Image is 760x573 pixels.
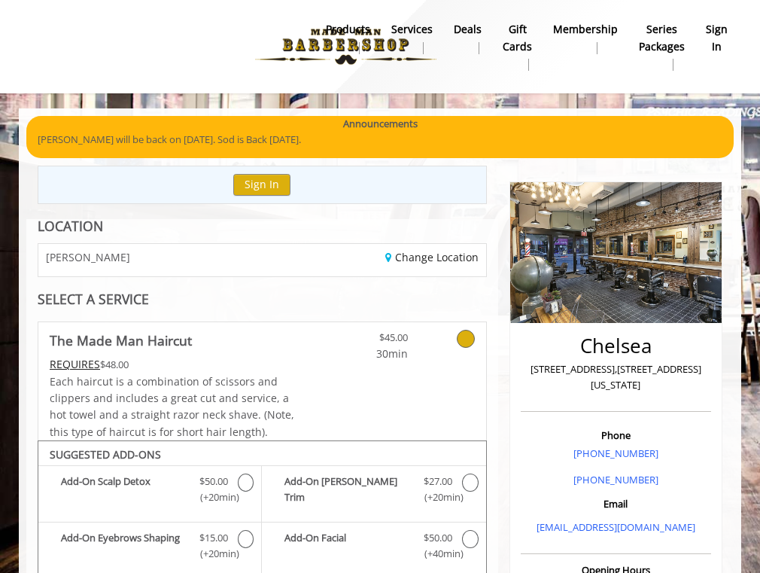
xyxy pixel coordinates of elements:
[524,335,707,357] h2: Chelsea
[537,520,695,534] a: [EMAIL_ADDRESS][DOMAIN_NAME]
[421,489,454,505] span: (+20min )
[38,217,103,235] b: LOCATION
[524,430,707,440] h3: Phone
[573,473,658,486] a: [PHONE_NUMBER]
[421,546,454,562] span: (+40min )
[454,21,482,38] b: Deals
[197,489,230,505] span: (+20min )
[197,546,230,562] span: (+20min )
[381,19,443,58] a: ServicesServices
[424,530,452,546] span: $50.00
[503,21,532,55] b: gift cards
[336,322,407,362] a: $45.00
[199,474,228,489] span: $50.00
[199,530,228,546] span: $15.00
[50,447,161,462] b: SUGGESTED ADD-ONS
[524,498,707,509] h3: Email
[233,174,290,196] button: Sign In
[343,116,418,132] b: Announcements
[315,19,381,58] a: Productsproducts
[50,330,192,351] b: The Made Man Haircut
[46,251,130,263] span: [PERSON_NAME]
[50,356,299,373] div: $48.00
[695,19,738,58] a: sign insign in
[628,19,695,75] a: Series packagesSeries packages
[492,19,543,75] a: Gift cardsgift cards
[269,474,478,509] label: Add-On Beard Trim
[284,474,414,505] b: Add-On [PERSON_NAME] Trim
[336,346,407,362] span: 30min
[46,530,254,565] label: Add-On Eyebrows Shaping
[424,474,452,489] span: $27.00
[269,530,478,565] label: Add-On Facial
[385,250,479,264] a: Change Location
[443,19,492,58] a: DealsDeals
[706,21,728,55] b: sign in
[46,474,254,509] label: Add-On Scalp Detox
[639,21,685,55] b: Series packages
[553,21,618,38] b: Membership
[284,530,414,562] b: Add-On Facial
[391,21,433,38] b: Services
[38,132,722,148] p: [PERSON_NAME] will be back on [DATE]. Sod is Back [DATE].
[242,5,449,88] img: Made Man Barbershop logo
[50,374,294,439] span: Each haircut is a combination of scissors and clippers and includes a great cut and service, a ho...
[326,21,370,38] b: products
[50,357,100,371] span: This service needs some Advance to be paid before we block your appointment
[543,19,628,58] a: MembershipMembership
[61,530,190,562] b: Add-On Eyebrows Shaping
[38,292,487,306] div: SELECT A SERVICE
[573,447,658,460] a: [PHONE_NUMBER]
[524,361,707,393] p: [STREET_ADDRESS],[STREET_ADDRESS][US_STATE]
[61,474,190,505] b: Add-On Scalp Detox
